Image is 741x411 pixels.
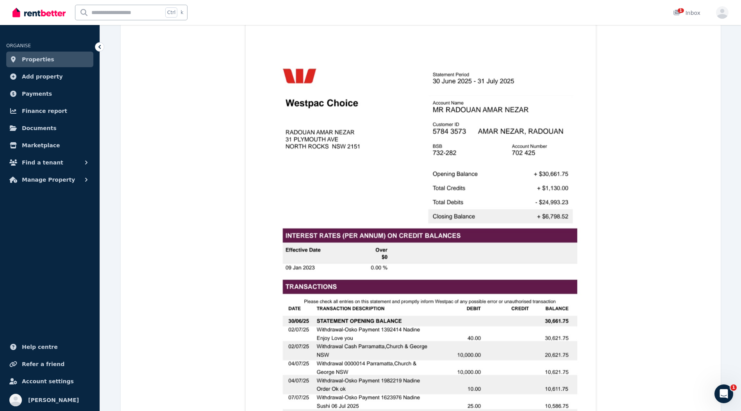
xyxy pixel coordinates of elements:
[714,384,733,403] iframe: Intercom live chat
[165,7,177,18] span: Ctrl
[6,138,93,153] a: Marketplace
[22,123,57,133] span: Documents
[6,120,93,136] a: Documents
[6,339,93,355] a: Help centre
[22,106,67,116] span: Finance report
[22,55,54,64] span: Properties
[6,69,93,84] a: Add property
[6,52,93,67] a: Properties
[22,158,63,167] span: Find a tenant
[673,9,700,17] div: Inbox
[6,155,93,170] button: Find a tenant
[22,342,58,352] span: Help centre
[6,172,93,188] button: Manage Property
[6,373,93,389] a: Account settings
[730,384,737,391] span: 1
[12,7,66,18] img: RentBetter
[6,43,31,48] span: ORGANISE
[22,359,64,369] span: Refer a friend
[6,103,93,119] a: Finance report
[6,356,93,372] a: Refer a friend
[22,377,74,386] span: Account settings
[22,89,52,98] span: Payments
[22,141,60,150] span: Marketplace
[180,9,183,16] span: k
[22,72,63,81] span: Add property
[678,8,684,13] span: 1
[22,175,75,184] span: Manage Property
[28,395,79,405] span: [PERSON_NAME]
[6,86,93,102] a: Payments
